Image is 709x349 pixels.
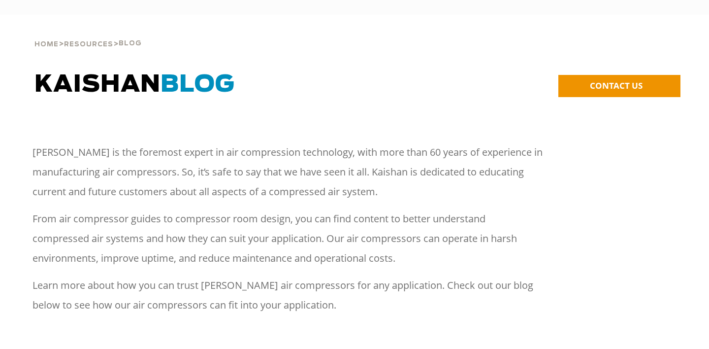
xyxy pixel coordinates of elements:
[34,41,59,48] span: Home
[32,276,543,315] p: Learn more about how you can trust [PERSON_NAME] air compressors for any application. Check out o...
[558,75,680,97] a: CONTACT US
[590,80,643,91] span: CONTACT US
[119,40,142,47] span: Blog
[34,15,142,52] div: > >
[64,39,113,48] a: Resources
[64,41,113,48] span: Resources
[34,71,512,99] h1: Kaishan
[32,209,543,268] p: From air compressor guides to compressor room design, you can find content to better understand c...
[34,39,59,48] a: Home
[161,73,235,97] span: BLOG
[32,142,543,202] p: [PERSON_NAME] is the foremost expert in air compression technology, with more than 60 years of ex...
